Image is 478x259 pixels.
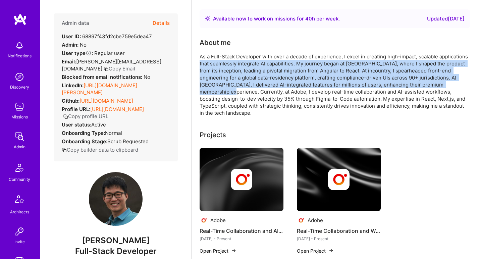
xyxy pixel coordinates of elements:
[200,235,283,242] div: [DATE] - Present
[297,148,381,211] img: cover
[62,130,105,136] strong: Onboarding Type:
[308,217,323,224] div: Adobe
[200,226,283,235] h4: Real-Time Collaboration and AI Workflows
[62,42,78,48] strong: Admin:
[54,236,178,246] span: [PERSON_NAME]
[62,74,144,80] strong: Blocked from email notifications:
[79,98,133,104] a: [URL][DOMAIN_NAME]
[62,50,93,56] strong: User type :
[107,138,149,145] span: Scrub Requested
[328,169,350,190] img: Company logo
[90,106,144,112] a: [URL][DOMAIN_NAME]
[200,148,283,211] img: cover
[62,146,138,153] button: Copy builder data to clipboard
[86,50,92,56] i: Help
[13,39,26,52] img: bell
[213,15,340,23] div: Available now to work on missions for h per week .
[13,130,26,143] img: admin teamwork
[200,38,231,48] div: About me
[13,70,26,84] img: discovery
[63,113,108,120] button: Copy profile URL
[297,216,305,224] img: Company logo
[62,20,89,26] h4: Admin data
[200,216,208,224] img: Company logo
[75,246,157,256] span: Full-Stack Developer
[13,13,27,25] img: logo
[10,84,29,91] div: Discovery
[14,143,25,150] div: Admin
[13,225,26,238] img: Invite
[62,73,150,81] div: No
[231,169,252,190] img: Company logo
[8,52,32,59] div: Notifications
[62,106,90,112] strong: Profile URL:
[14,238,25,245] div: Invite
[62,58,76,65] strong: Email:
[62,33,81,40] strong: User ID:
[89,172,143,226] img: User Avatar
[200,130,226,140] div: Projects
[153,13,170,33] button: Details
[11,160,28,176] img: Community
[62,98,79,104] strong: Github:
[10,208,29,215] div: Architects
[62,58,161,72] span: [PERSON_NAME][EMAIL_ADDRESS][DOMAIN_NAME]
[9,176,30,183] div: Community
[62,82,84,89] strong: LinkedIn:
[200,247,236,254] button: Open Project
[62,50,125,57] div: Regular user
[205,16,210,21] img: Availability
[62,148,67,153] i: icon Copy
[105,130,122,136] span: normal
[62,33,152,40] div: 68897f43fd2cbe759e5dea47
[297,226,381,235] h4: Real-Time Collaboration and Workflow Automation
[13,100,26,113] img: teamwork
[62,121,91,128] strong: User status:
[62,82,137,96] a: [URL][DOMAIN_NAME][PERSON_NAME]
[11,113,28,120] div: Missions
[104,65,135,72] button: Copy Email
[62,138,107,145] strong: Onboarding Stage:
[427,15,465,23] div: Updated [DATE]
[63,114,68,119] i: icon Copy
[297,247,334,254] button: Open Project
[297,235,381,242] div: [DATE] - Present
[328,248,334,253] img: arrow-right
[231,248,236,253] img: arrow-right
[200,53,468,116] div: As a Full-Stack Developer with over a decade of experience, I excel in creating high-impact, scal...
[91,121,106,128] span: Active
[210,217,226,224] div: Adobe
[62,41,87,48] div: No
[305,15,312,22] span: 40
[104,66,109,71] i: icon Copy
[11,192,28,208] img: Architects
